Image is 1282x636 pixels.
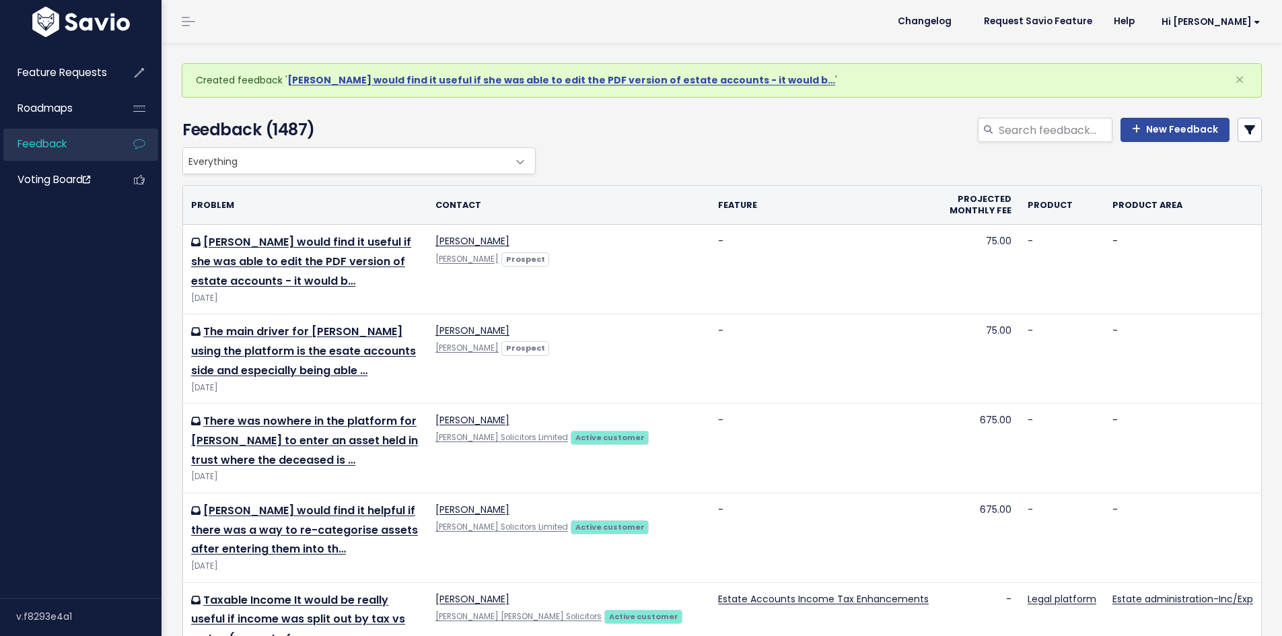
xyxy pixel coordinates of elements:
strong: Active customer [575,432,645,443]
a: [PERSON_NAME] [PERSON_NAME] Solicitors [435,611,602,622]
a: Prospect [501,252,549,265]
td: 75.00 [937,225,1020,314]
td: - [1020,493,1104,582]
span: Changelog [898,17,952,26]
a: Estate administration-Inc/Exp [1112,592,1253,606]
a: Legal platform [1028,592,1096,606]
strong: Prospect [506,343,545,353]
td: 675.00 [937,493,1020,582]
td: 75.00 [937,314,1020,404]
div: [DATE] [191,291,419,306]
td: - [710,225,937,314]
th: Product [1020,186,1104,225]
strong: Active customer [609,611,678,622]
span: Voting Board [17,172,90,186]
a: [PERSON_NAME] [435,324,509,337]
a: [PERSON_NAME] [435,234,509,248]
a: Hi [PERSON_NAME] [1145,11,1271,32]
a: The main driver for [PERSON_NAME] using the platform is the esate accounts side and especially be... [191,324,416,378]
div: [DATE] [191,470,419,484]
a: Active customer [571,430,649,444]
a: [PERSON_NAME] would find it helpful if there was a way to re-categorise assets after entering the... [191,503,418,557]
a: [PERSON_NAME] [435,592,509,606]
a: Help [1103,11,1145,32]
a: Request Savio Feature [973,11,1103,32]
a: Active customer [571,520,649,533]
strong: Active customer [575,522,645,532]
a: Prospect [501,341,549,354]
div: Created feedback ' ' [182,63,1262,98]
a: New Feedback [1120,118,1230,142]
a: [PERSON_NAME] would find it useful if she was able to edit the PDF version of estate accounts - i... [287,73,835,87]
td: - [1104,314,1261,404]
span: Everything [182,147,536,174]
a: Roadmaps [3,93,112,124]
span: Everything [183,148,508,174]
input: Search feedback... [997,118,1112,142]
span: Roadmaps [17,101,73,115]
td: - [1104,225,1261,314]
a: Feature Requests [3,57,112,88]
td: - [710,493,937,582]
a: There was nowhere in the platform for [PERSON_NAME] to enter an asset held in trust where the dec... [191,413,418,468]
span: Feature Requests [17,65,107,79]
a: [PERSON_NAME] would find it useful if she was able to edit the PDF version of estate accounts - i... [191,234,411,289]
a: [PERSON_NAME] Solicitors Limited [435,432,568,443]
button: Close [1221,64,1258,96]
a: [PERSON_NAME] [435,503,509,516]
span: Feedback [17,137,67,151]
th: Projected monthly fee [937,186,1020,225]
img: logo-white.9d6f32f41409.svg [29,7,133,37]
div: [DATE] [191,381,419,395]
th: Feature [710,186,937,225]
th: Product Area [1104,186,1261,225]
td: - [1104,493,1261,582]
div: v.f8293e4a1 [16,599,162,634]
h4: Feedback (1487) [182,118,529,142]
td: - [1020,225,1104,314]
td: - [710,404,937,493]
td: - [1020,314,1104,404]
a: Estate Accounts Income Tax Enhancements [718,592,929,606]
div: [DATE] [191,559,419,573]
td: - [1104,404,1261,493]
th: Problem [183,186,427,225]
td: - [710,314,937,404]
strong: Prospect [506,254,545,264]
th: Contact [427,186,710,225]
a: [PERSON_NAME] [435,413,509,427]
a: Feedback [3,129,112,160]
a: [PERSON_NAME] [435,343,499,353]
a: [PERSON_NAME] Solicitors Limited [435,522,568,532]
a: Voting Board [3,164,112,195]
td: - [1020,404,1104,493]
span: Hi [PERSON_NAME] [1162,17,1260,27]
a: Active customer [604,609,682,623]
td: 675.00 [937,404,1020,493]
a: [PERSON_NAME] [435,254,499,264]
span: × [1235,69,1244,91]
